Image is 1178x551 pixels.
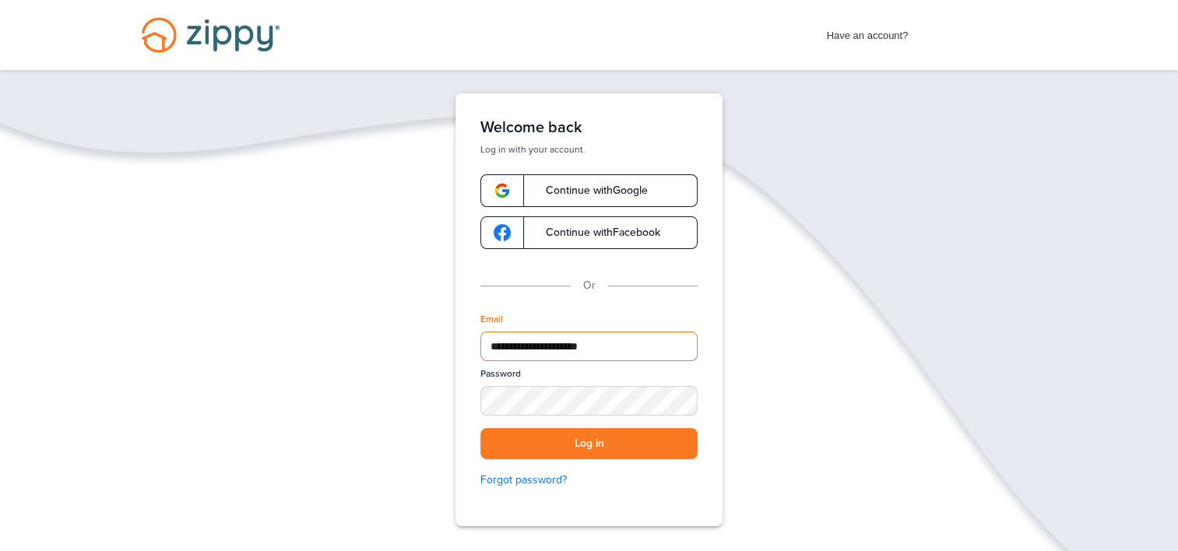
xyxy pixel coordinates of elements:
[494,224,511,241] img: google-logo
[583,277,596,294] p: Or
[827,19,909,44] span: Have an account?
[480,386,698,416] input: Password
[494,182,511,199] img: google-logo
[480,118,698,137] h1: Welcome back
[480,472,698,489] a: Forgot password?
[480,367,521,381] label: Password
[480,216,698,249] a: google-logoContinue withFacebook
[1134,514,1174,547] img: Back to Top
[480,332,698,361] input: Email
[480,174,698,207] a: google-logoContinue withGoogle
[480,428,698,460] button: Log in
[530,227,660,238] span: Continue with Facebook
[530,185,648,196] span: Continue with Google
[480,313,503,326] label: Email
[480,143,698,156] p: Log in with your account.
